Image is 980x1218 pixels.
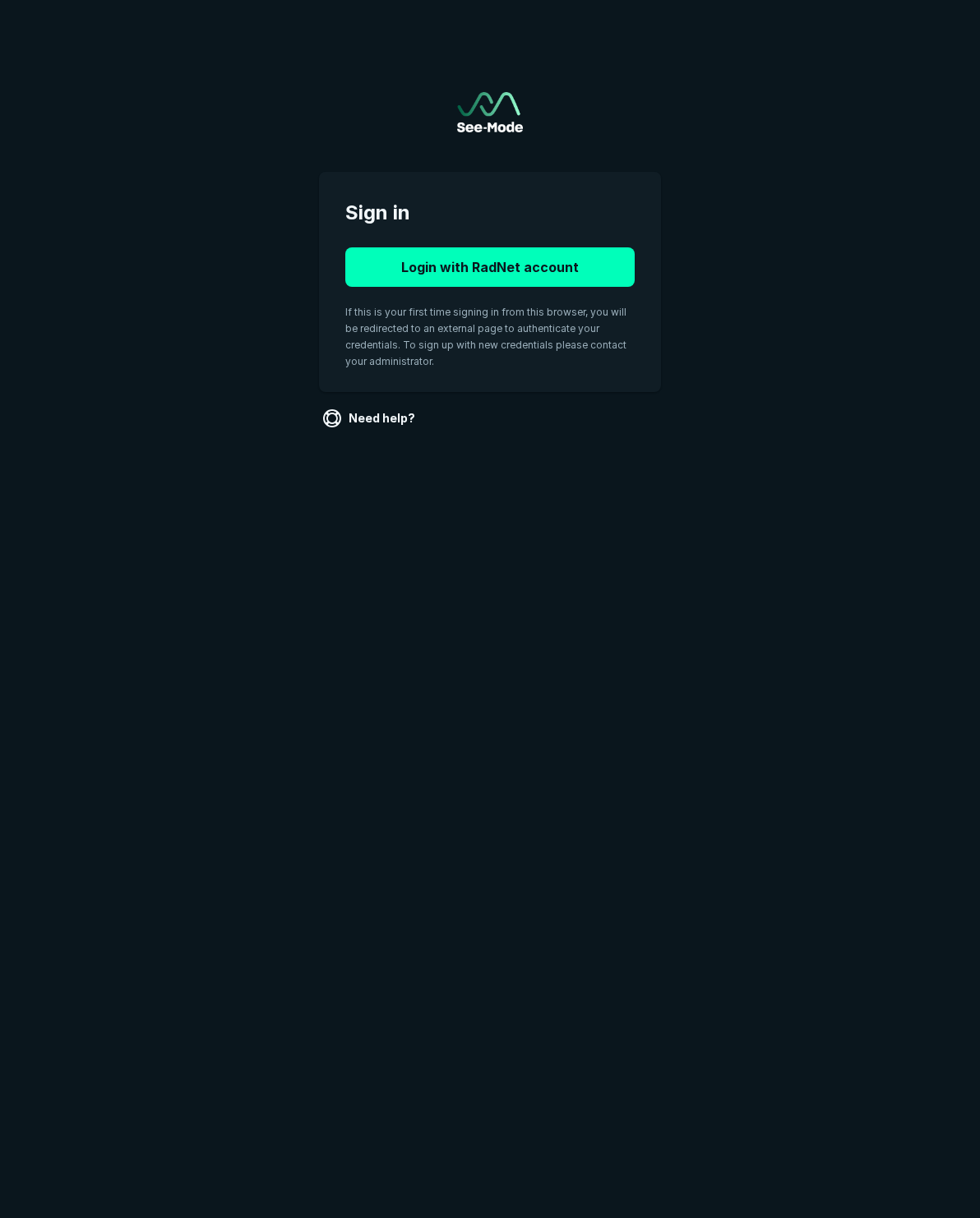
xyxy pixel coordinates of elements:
span: Sign in [345,198,635,228]
span: If this is your first time signing in from this browser, you will be redirected to an external pa... [345,306,626,367]
button: Login with RadNet account [345,247,635,287]
a: Go to sign in [457,92,523,132]
img: See-Mode Logo [457,92,523,132]
a: Need help? [319,405,422,431]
